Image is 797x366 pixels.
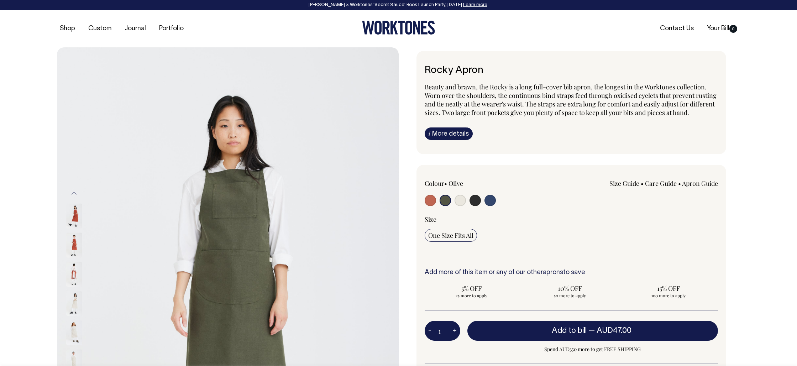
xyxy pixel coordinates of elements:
span: 5% OFF [428,284,515,293]
span: • [444,179,447,188]
span: 0 [729,25,737,33]
button: - [425,324,435,338]
span: Spend AUD350 more to get FREE SHIPPING [467,345,718,354]
a: Contact Us [657,23,697,35]
span: Beauty and brawn, the Rocky is a long full-cover bib apron, the longest in the Worktones collecti... [425,83,717,117]
button: Previous [69,185,79,202]
img: rust [66,232,82,257]
a: Custom [85,23,114,35]
span: AUD47.00 [597,327,631,334]
img: natural [66,291,82,316]
input: One Size Fits All [425,229,477,242]
span: i [429,130,430,137]
span: 15% OFF [625,284,712,293]
img: natural [66,320,82,345]
input: 5% OFF 25 more to apply [425,282,519,300]
a: iMore details [425,127,473,140]
input: 10% OFF 50 more to apply [523,282,617,300]
span: • [641,179,644,188]
span: One Size Fits All [428,231,473,240]
span: 100 more to apply [625,293,712,298]
button: + [449,324,460,338]
a: Shop [57,23,78,35]
span: 25 more to apply [428,293,515,298]
div: Size [425,215,718,224]
a: Apron Guide [682,179,718,188]
h1: Rocky Apron [425,65,718,76]
div: Colour [425,179,542,188]
span: Add to bill [552,327,587,334]
a: aprons [543,270,563,276]
input: 15% OFF 100 more to apply [622,282,716,300]
h6: Add more of this item or any of our other to save [425,269,718,276]
img: rust [66,203,82,228]
button: Add to bill —AUD47.00 [467,321,718,341]
img: rust [66,262,82,287]
span: 10% OFF [526,284,614,293]
a: Portfolio [156,23,187,35]
a: Journal [122,23,149,35]
a: Size Guide [609,179,639,188]
a: Care Guide [645,179,677,188]
span: 50 more to apply [526,293,614,298]
span: • [678,179,681,188]
span: — [588,327,633,334]
a: Learn more [463,3,487,7]
label: Olive [449,179,463,188]
a: Your Bill0 [704,23,740,35]
div: [PERSON_NAME] × Worktones ‘Secret Sauce’ Book Launch Party, [DATE]. . [7,2,790,7]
